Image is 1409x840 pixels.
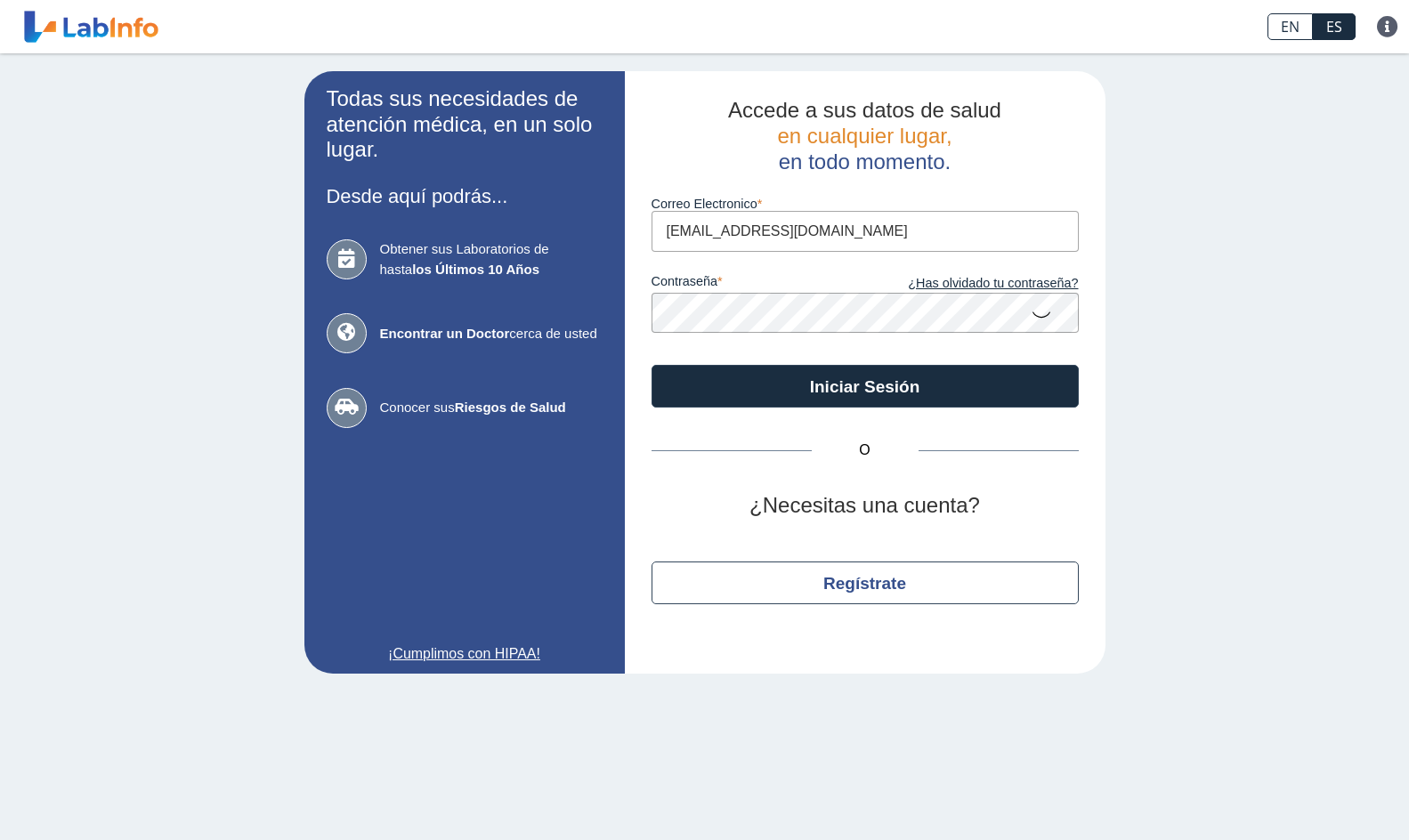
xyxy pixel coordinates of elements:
[1313,13,1356,40] a: ES
[455,400,566,415] b: Riesgos de Salud
[812,440,919,461] span: O
[380,326,510,341] b: Encontrar un Doctor
[327,185,603,207] h3: Desde aquí podrás...
[380,398,603,418] span: Conocer sus
[652,274,865,294] label: contraseña
[652,197,1079,211] label: Correo Electronico
[652,493,1079,519] h2: ¿Necesitas una cuenta?
[1267,13,1313,40] a: EN
[327,643,603,665] a: ¡Cumplimos con HIPAA!
[327,86,603,163] h2: Todas sus necesidades de atención médica, en un solo lugar.
[652,365,1079,408] button: Iniciar Sesión
[779,149,951,174] span: en todo momento.
[412,262,539,277] b: los Últimos 10 Años
[865,274,1079,294] a: ¿Has olvidado tu contraseña?
[777,124,951,148] span: en cualquier lugar,
[652,561,1079,604] button: Regístrate
[728,98,1001,122] span: Accede a sus datos de salud
[380,324,603,344] span: cerca de usted
[380,239,603,279] span: Obtener sus Laboratorios de hasta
